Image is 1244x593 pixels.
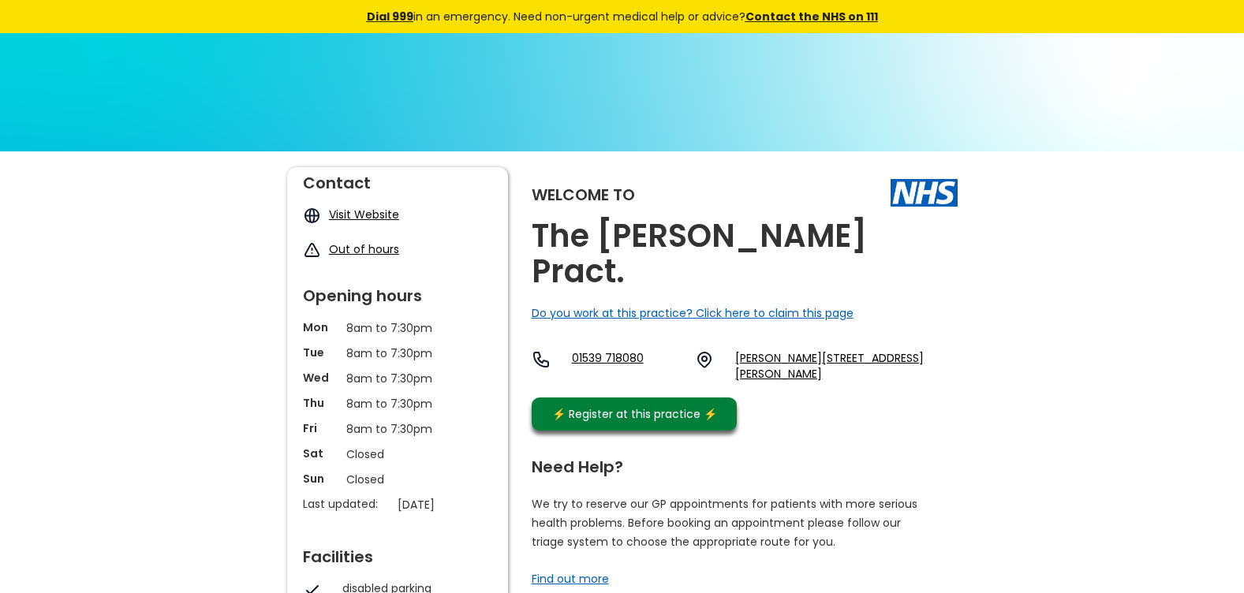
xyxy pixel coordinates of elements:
[346,395,449,412] p: 8am to 7:30pm
[303,370,338,386] p: Wed
[346,471,449,488] p: Closed
[346,345,449,362] p: 8am to 7:30pm
[367,9,413,24] a: Dial 999
[532,397,737,431] a: ⚡️ Register at this practice ⚡️
[572,350,683,382] a: 01539 718080
[735,350,957,382] a: [PERSON_NAME][STREET_ADDRESS][PERSON_NAME]
[891,179,958,206] img: The NHS logo
[544,405,726,423] div: ⚡️ Register at this practice ⚡️
[532,187,635,203] div: Welcome to
[346,319,449,337] p: 8am to 7:30pm
[303,395,338,411] p: Thu
[303,471,338,487] p: Sun
[346,370,449,387] p: 8am to 7:30pm
[745,9,878,24] a: Contact the NHS on 111
[303,420,338,436] p: Fri
[303,241,321,259] img: exclamation icon
[398,496,500,513] p: [DATE]
[532,571,609,587] a: Find out more
[329,207,399,222] a: Visit Website
[532,305,854,321] a: Do you work at this practice? Click here to claim this page
[303,541,492,565] div: Facilities
[303,496,390,512] p: Last updated:
[532,350,551,369] img: telephone icon
[532,218,958,289] h2: The [PERSON_NAME] Pract.
[260,8,985,25] div: in an emergency. Need non-urgent medical help or advice?
[303,345,338,360] p: Tue
[303,207,321,225] img: globe icon
[695,350,714,369] img: practice location icon
[329,241,399,257] a: Out of hours
[303,167,492,191] div: Contact
[532,451,942,475] div: Need Help?
[532,494,918,551] p: We try to reserve our GP appointments for patients with more serious health problems. Before book...
[346,446,449,463] p: Closed
[346,420,449,438] p: 8am to 7:30pm
[303,446,338,461] p: Sat
[303,280,492,304] div: Opening hours
[303,319,338,335] p: Mon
